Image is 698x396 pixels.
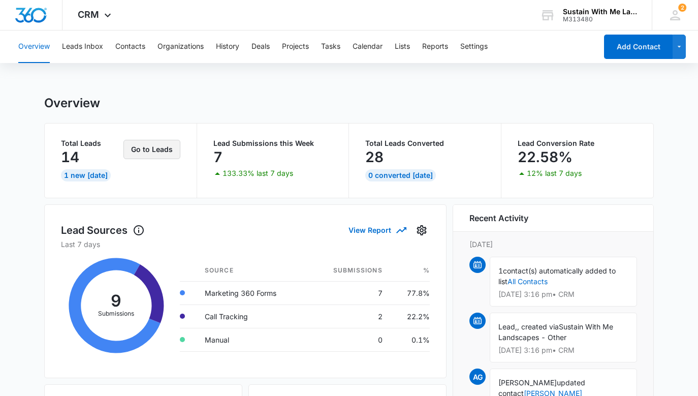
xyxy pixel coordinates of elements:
[62,31,103,63] button: Leads Inbox
[460,31,488,63] button: Settings
[197,328,308,351] td: Manual
[78,9,99,20] span: CRM
[498,347,628,354] p: [DATE] 3:16 pm • CRM
[197,260,308,282] th: Source
[563,16,637,23] div: account id
[498,266,503,275] span: 1
[61,223,145,238] h1: Lead Sources
[115,31,145,63] button: Contacts
[223,170,293,177] p: 133.33% last 7 days
[498,322,517,331] span: Lead,
[498,291,628,298] p: [DATE] 3:16 pm • CRM
[365,140,485,147] p: Total Leads Converted
[44,96,100,111] h1: Overview
[307,304,390,328] td: 2
[348,221,405,239] button: View Report
[422,31,448,63] button: Reports
[678,4,686,12] span: 2
[395,31,410,63] button: Lists
[61,140,121,147] p: Total Leads
[213,149,223,165] p: 7
[365,149,384,165] p: 28
[321,31,340,63] button: Tasks
[563,8,637,16] div: account name
[469,369,486,385] span: AG
[391,304,430,328] td: 22.2%
[391,281,430,304] td: 77.8%
[391,260,430,282] th: %
[61,239,430,250] p: Last 7 days
[157,31,204,63] button: Organizations
[469,212,528,224] h6: Recent Activity
[251,31,270,63] button: Deals
[391,328,430,351] td: 0.1%
[18,31,50,63] button: Overview
[197,304,308,328] td: Call Tracking
[414,222,430,238] button: Settings
[307,260,390,282] th: Submissions
[307,281,390,304] td: 7
[517,322,559,331] span: , created via
[469,239,637,250] p: [DATE]
[604,35,673,59] button: Add Contact
[518,140,638,147] p: Lead Conversion Rate
[213,140,333,147] p: Lead Submissions this Week
[518,149,573,165] p: 22.58%
[61,169,111,181] div: 1 New [DATE]
[365,169,436,181] div: 0 Converted [DATE]
[353,31,383,63] button: Calendar
[197,281,308,304] td: Marketing 360 Forms
[507,277,548,286] a: All Contacts
[123,145,180,154] a: Go to Leads
[498,266,616,286] span: contact(s) automatically added to list
[282,31,309,63] button: Projects
[678,4,686,12] div: notifications count
[498,378,557,387] span: [PERSON_NAME]
[216,31,239,63] button: History
[307,328,390,351] td: 0
[123,140,180,159] button: Go to Leads
[61,149,79,165] p: 14
[527,170,582,177] p: 12% last 7 days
